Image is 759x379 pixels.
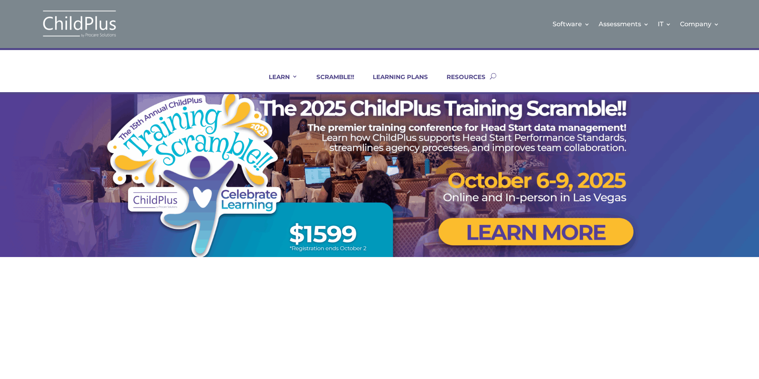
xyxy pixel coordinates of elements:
[658,8,671,40] a: IT
[363,73,428,92] a: LEARNING PLANS
[259,73,298,92] a: LEARN
[553,8,590,40] a: Software
[437,73,485,92] a: RESOURCES
[680,8,719,40] a: Company
[599,8,649,40] a: Assessments
[306,73,354,92] a: SCRAMBLE!!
